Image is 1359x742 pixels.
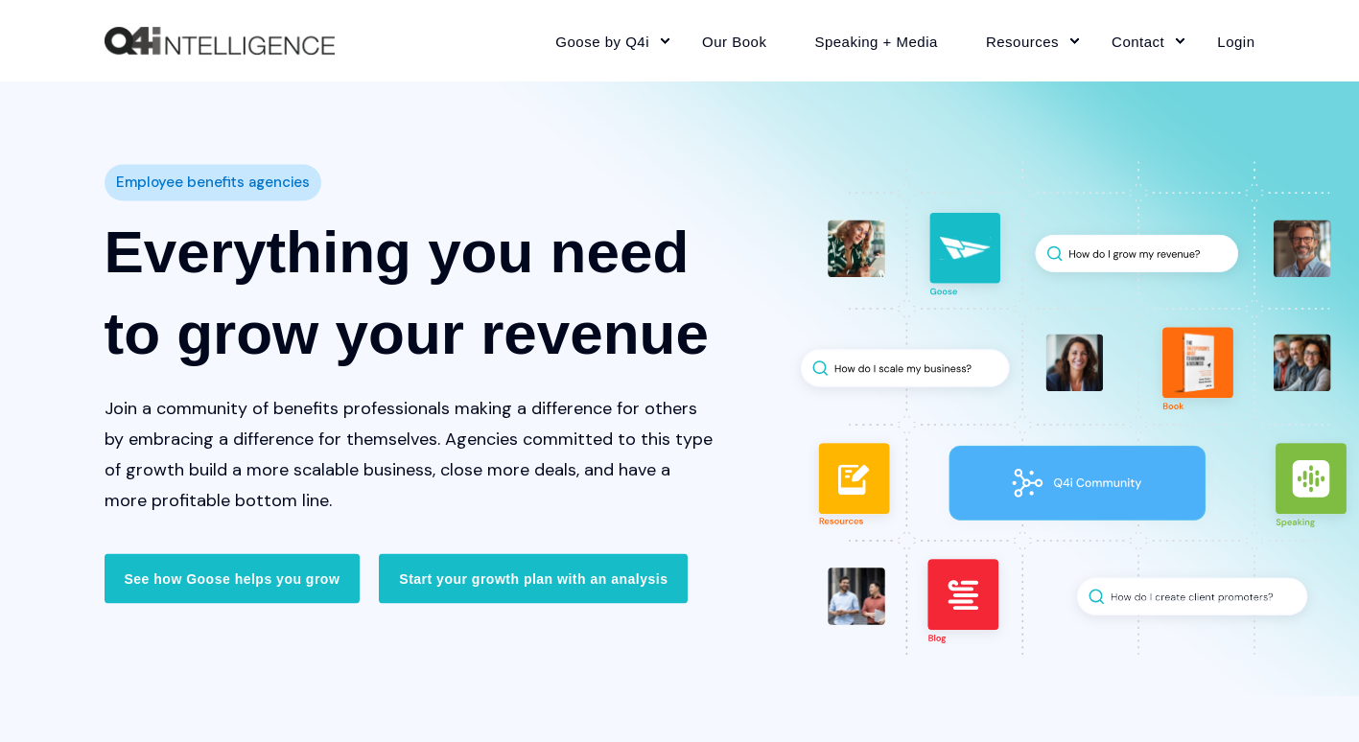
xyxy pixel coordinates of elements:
a: See how Goose helps you grow [105,554,361,604]
h1: Everything you need to grow your revenue [105,211,715,374]
a: Back to Home [105,27,335,56]
p: Join a community of benefits professionals making a difference for others by embracing a differen... [105,393,715,516]
img: Q4intelligence, LLC logo [105,27,335,56]
span: Employee benefits agencies [116,169,310,197]
a: Start your growth plan with an analysis [379,554,688,604]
